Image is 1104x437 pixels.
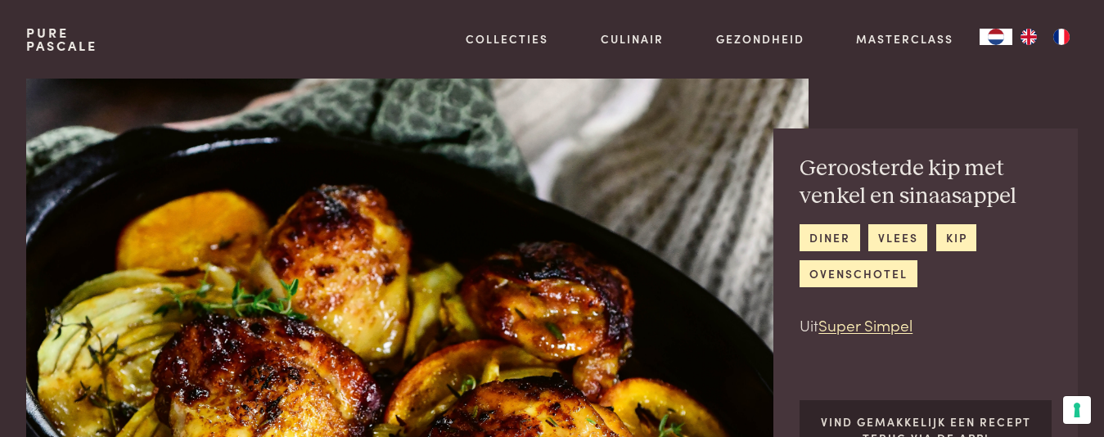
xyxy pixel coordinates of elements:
[26,26,97,52] a: PurePascale
[466,30,548,47] a: Collecties
[980,29,1012,45] div: Language
[800,313,1052,337] p: Uit
[800,224,859,251] a: diner
[716,30,804,47] a: Gezondheid
[800,260,917,287] a: ovenschotel
[980,29,1078,45] aside: Language selected: Nederlands
[856,30,953,47] a: Masterclass
[1012,29,1078,45] ul: Language list
[868,224,927,251] a: vlees
[936,224,976,251] a: kip
[1045,29,1078,45] a: FR
[980,29,1012,45] a: NL
[818,313,912,336] a: Super Simpel
[1063,396,1091,424] button: Uw voorkeuren voor toestemming voor trackingtechnologieën
[1012,29,1045,45] a: EN
[601,30,664,47] a: Culinair
[800,155,1052,211] h2: Geroosterde kip met venkel en sinaasappel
